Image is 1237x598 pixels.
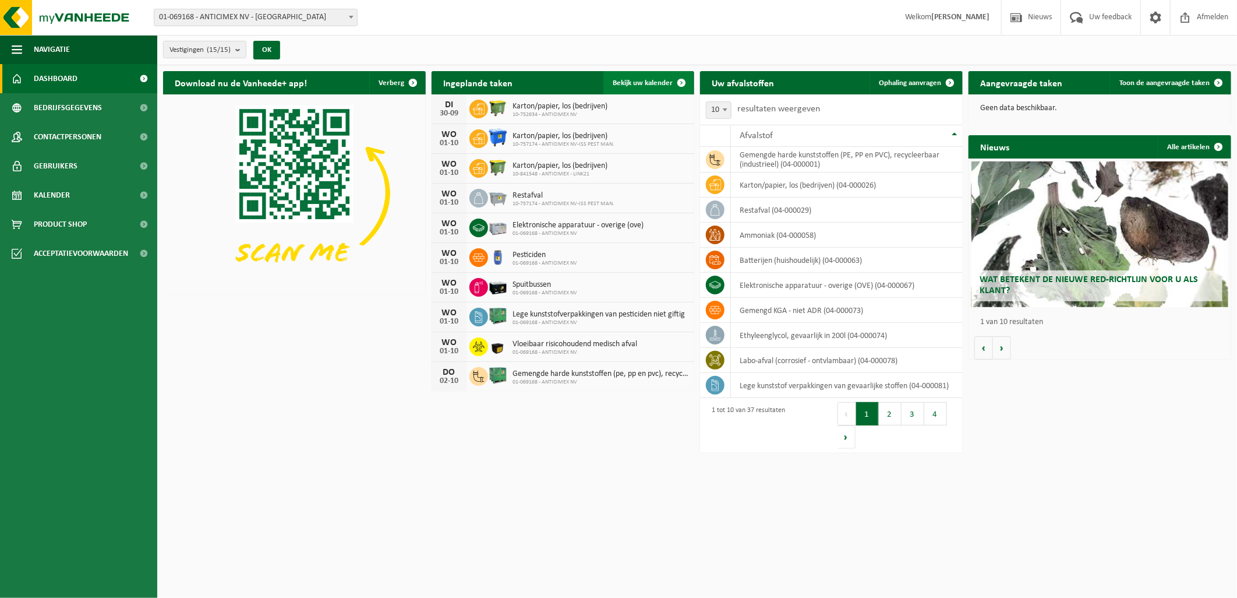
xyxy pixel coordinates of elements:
[207,46,231,54] count: (15/15)
[513,171,607,178] span: 10-841548 - ANTICIMEX - LINK21
[513,370,688,379] span: Gemengde harde kunststoffen (pe, pp en pvc), recycleerbaar (industrieel)
[513,290,577,297] span: 01-069168 - ANTICIMEX NV
[837,402,856,425] button: Previous
[369,71,425,94] button: Verberg
[1119,79,1210,87] span: Toon de aangevraagde taken
[613,79,673,87] span: Bekijk uw kalender
[980,318,1225,326] p: 1 van 10 resultaten
[437,199,461,207] div: 01-10
[488,306,508,326] img: PB-HB-1400-HPE-GN-01
[437,100,461,110] div: DI
[437,288,461,296] div: 01-10
[437,130,461,139] div: WO
[969,135,1021,158] h2: Nieuws
[603,71,693,94] a: Bekijk uw kalender
[513,379,688,386] span: 01-069168 - ANTICIMEX NV
[437,377,461,385] div: 02-10
[488,365,508,385] img: PB-HB-1400-HPE-GN-01
[488,128,508,147] img: WB-1100-HPE-BE-01
[488,187,508,207] img: WB-2500-GAL-GY-01
[706,401,785,450] div: 1 tot 10 van 37 resultaten
[163,94,426,291] img: Download de VHEPlus App
[731,248,963,273] td: batterijen (huishoudelijk) (04-000063)
[737,104,820,114] label: resultaten weergeven
[513,251,577,260] span: Pesticiden
[34,152,77,181] span: Gebruikers
[513,200,614,207] span: 10-757174 - ANTICIMEX NV-ISS PEST MAN.
[513,230,644,237] span: 01-069168 - ANTICIMEX NV
[837,425,856,449] button: Next
[488,98,508,118] img: WB-1100-HPE-GN-50
[488,217,508,237] img: PB-LB-0680-HPE-GY-01
[34,35,70,64] span: Navigatie
[253,41,280,59] button: OK
[437,139,461,147] div: 01-10
[513,191,614,200] span: Restafval
[731,373,963,398] td: lege kunststof verpakkingen van gevaarlijke stoffen (04-000081)
[513,260,577,267] span: 01-069168 - ANTICIMEX NV
[740,131,773,140] span: Afvalstof
[437,258,461,266] div: 01-10
[437,368,461,377] div: DO
[154,9,357,26] span: 01-069168 - ANTICIMEX NV - ROESELARE
[437,318,461,326] div: 01-10
[731,173,963,198] td: karton/papier, los (bedrijven) (04-000026)
[980,104,1220,112] p: Geen data beschikbaar.
[488,276,508,296] img: PB-LB-0680-HPE-BK-11
[163,41,246,58] button: Vestigingen(15/15)
[154,9,358,26] span: 01-069168 - ANTICIMEX NV - ROESELARE
[34,239,128,268] span: Acceptatievoorwaarden
[437,338,461,347] div: WO
[974,336,993,360] button: Vorige
[731,273,963,298] td: elektronische apparatuur - overige (OVE) (04-000067)
[931,13,989,22] strong: [PERSON_NAME]
[731,298,963,323] td: gemengd KGA - niet ADR (04-000073)
[437,347,461,356] div: 01-10
[488,157,508,177] img: WB-1100-HPE-GN-50
[731,323,963,348] td: ethyleenglycol, gevaarlijk in 200l (04-000074)
[1158,135,1230,159] a: Alle artikelen
[34,93,102,122] span: Bedrijfsgegevens
[513,132,614,141] span: Karton/papier, los (bedrijven)
[437,219,461,228] div: WO
[169,41,231,59] span: Vestigingen
[513,102,607,111] span: Karton/papier, los (bedrijven)
[870,71,962,94] a: Ophaling aanvragen
[437,279,461,288] div: WO
[34,64,77,93] span: Dashboard
[902,402,924,425] button: 3
[879,79,941,87] span: Ophaling aanvragen
[163,71,319,94] h2: Download nu de Vanheede+ app!
[513,280,577,290] span: Spuitbussen
[437,169,461,177] div: 01-10
[706,102,731,118] span: 10
[980,275,1199,296] span: Wat betekent de nieuwe RED-richtlijn voor u als klant?
[488,336,508,356] img: LP-SB-00030-HPE-51
[513,111,607,118] span: 10-752634 - ANTICIMEX NV
[731,223,963,248] td: ammoniak (04-000058)
[924,402,947,425] button: 4
[437,110,461,118] div: 30-09
[879,402,902,425] button: 2
[700,71,786,94] h2: Uw afvalstoffen
[706,101,731,119] span: 10
[1110,71,1230,94] a: Toon de aangevraagde taken
[34,181,70,210] span: Kalender
[513,161,607,171] span: Karton/papier, los (bedrijven)
[34,210,87,239] span: Product Shop
[437,308,461,318] div: WO
[437,189,461,199] div: WO
[437,160,461,169] div: WO
[513,340,637,349] span: Vloeibaar risicohoudend medisch afval
[731,147,963,173] td: gemengde harde kunststoffen (PE, PP en PVC), recycleerbaar (industrieel) (04-000001)
[969,71,1074,94] h2: Aangevraagde taken
[731,348,963,373] td: labo-afval (corrosief - ontvlambaar) (04-000078)
[971,161,1229,307] a: Wat betekent de nieuwe RED-richtlijn voor u als klant?
[379,79,404,87] span: Verberg
[513,319,685,326] span: 01-069168 - ANTICIMEX NV
[432,71,524,94] h2: Ingeplande taken
[731,198,963,223] td: restafval (04-000029)
[513,310,685,319] span: Lege kunststofverpakkingen van pesticiden niet giftig
[437,228,461,237] div: 01-10
[856,402,879,425] button: 1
